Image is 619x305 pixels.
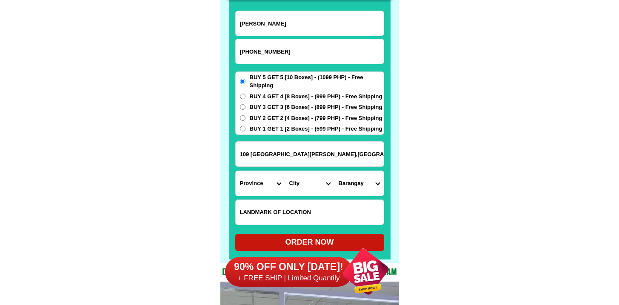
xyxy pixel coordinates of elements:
[236,142,384,166] input: Input address
[334,171,384,196] select: Select commune
[225,274,353,283] h6: + FREE SHIP | Limited Quantily
[240,104,245,110] input: BUY 3 GET 3 [6 Boxes] - (899 PHP) - Free Shipping
[235,237,384,248] div: ORDER NOW
[240,115,245,121] input: BUY 2 GET 2 [4 Boxes] - (799 PHP) - Free Shipping
[250,125,382,133] span: BUY 1 GET 1 [2 Boxes] - (599 PHP) - Free Shipping
[240,79,245,84] input: BUY 5 GET 5 [10 Boxes] - (1099 PHP) - Free Shipping
[225,261,353,274] h6: 90% OFF ONLY [DATE]!
[236,11,384,36] input: Input full_name
[240,126,245,131] input: BUY 1 GET 1 [2 Boxes] - (599 PHP) - Free Shipping
[250,73,384,90] span: BUY 5 GET 5 [10 Boxes] - (1099 PHP) - Free Shipping
[236,39,384,64] input: Input phone_number
[250,114,382,123] span: BUY 2 GET 2 [4 Boxes] - (799 PHP) - Free Shipping
[250,103,382,111] span: BUY 3 GET 3 [6 Boxes] - (899 PHP) - Free Shipping
[236,171,285,196] select: Select province
[236,200,384,225] input: Input LANDMARKOFLOCATION
[220,265,399,278] h2: Dedicated and professional consulting team
[285,171,334,196] select: Select district
[250,92,382,101] span: BUY 4 GET 4 [8 Boxes] - (999 PHP) - Free Shipping
[240,94,245,99] input: BUY 4 GET 4 [8 Boxes] - (999 PHP) - Free Shipping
